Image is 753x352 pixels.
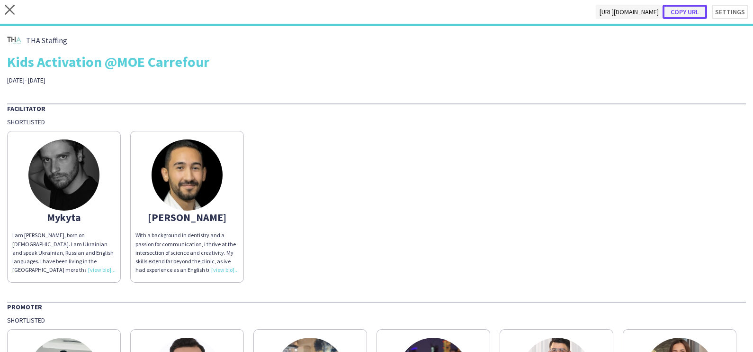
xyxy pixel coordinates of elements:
[12,213,116,222] div: Mykyta
[663,5,707,19] button: Copy url
[135,213,239,222] div: [PERSON_NAME]
[712,5,748,19] button: Settings
[7,55,746,69] div: Kids Activation @MOE Carrefour
[135,231,239,274] div: With a background in dentistry and a passion for communication, i thrive at the intersection of s...
[7,302,746,311] div: Promoter
[7,103,746,113] div: Facilitator
[7,76,266,84] div: [DATE]- [DATE]
[7,118,746,126] div: Shortlisted
[28,139,99,211] img: thumb-624cad2448fdd.jpg
[26,36,67,45] span: THA Staffing
[7,316,746,324] div: Shortlisted
[152,139,223,211] img: thumb-6495b848d3f32.jpeg
[7,33,21,47] img: thumb-45208729-036f-46e5-9a14-e8acc38f4018.png
[12,232,116,325] span: I am [PERSON_NAME], born on [DEMOGRAPHIC_DATA]. I am Ukrainian and speak Ukrainian, Russian and E...
[596,5,663,19] span: [URL][DOMAIN_NAME]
